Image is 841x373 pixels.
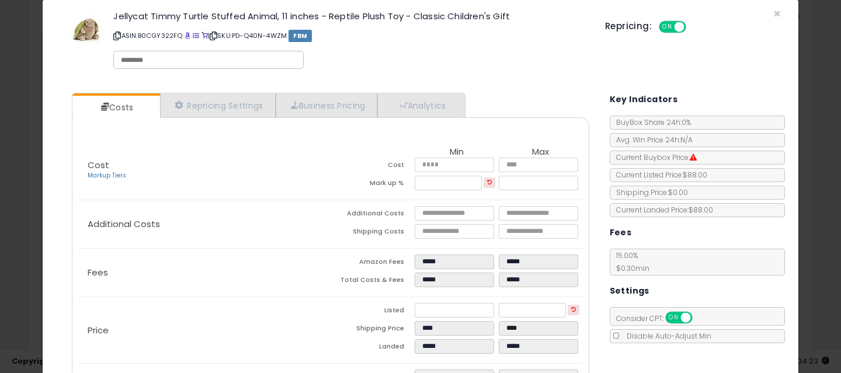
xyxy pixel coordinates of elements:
[113,12,588,20] h3: Jellycat Timmy Turtle Stuffed Animal, 11 inches - Reptile Plush Toy - Classic Children's Gift
[773,5,781,22] span: ×
[331,273,415,291] td: Total Costs & Fees
[113,26,588,45] p: ASIN: B0CGY322FQ | SKU: PD-Q40N-4WZM
[78,219,331,229] p: Additional Costs
[201,31,208,40] a: Your listing only
[610,250,649,273] span: 15.00 %
[684,22,703,32] span: OFF
[610,135,693,145] span: Avg. Win Price 24h: N/A
[610,263,649,273] span: $0.30 min
[610,170,707,180] span: Current Listed Price: $88.00
[660,22,675,32] span: ON
[331,339,415,357] td: Landed
[610,284,649,298] h5: Settings
[69,12,104,47] img: 41QFX16BqNL._SL60_.jpg
[610,117,691,127] span: BuyBox Share 24h: 0%
[276,93,378,117] a: Business Pricing
[331,176,415,194] td: Mark up %
[331,303,415,321] td: Listed
[331,255,415,273] td: Amazon Fees
[160,93,276,117] a: Repricing Settings
[605,22,652,31] h5: Repricing:
[499,147,583,158] th: Max
[690,313,709,323] span: OFF
[415,147,499,158] th: Min
[78,268,331,277] p: Fees
[610,92,678,107] h5: Key Indicators
[72,96,159,119] a: Costs
[78,326,331,335] p: Price
[78,161,331,180] p: Cost
[621,331,711,341] span: Disable Auto-Adjust Min
[610,187,688,197] span: Shipping Price: $0.00
[331,158,415,176] td: Cost
[193,31,199,40] a: All offer listings
[185,31,191,40] a: BuyBox page
[331,321,415,339] td: Shipping Price
[610,152,697,162] span: Current Buybox Price:
[88,171,126,180] a: Markup Tiers
[289,30,312,42] span: FBM
[331,206,415,224] td: Additional Costs
[377,93,464,117] a: Analytics
[331,224,415,242] td: Shipping Costs
[690,154,697,161] i: Suppressed Buy Box
[610,225,632,240] h5: Fees
[666,313,681,323] span: ON
[610,313,708,323] span: Consider CPT:
[610,205,713,215] span: Current Landed Price: $88.00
